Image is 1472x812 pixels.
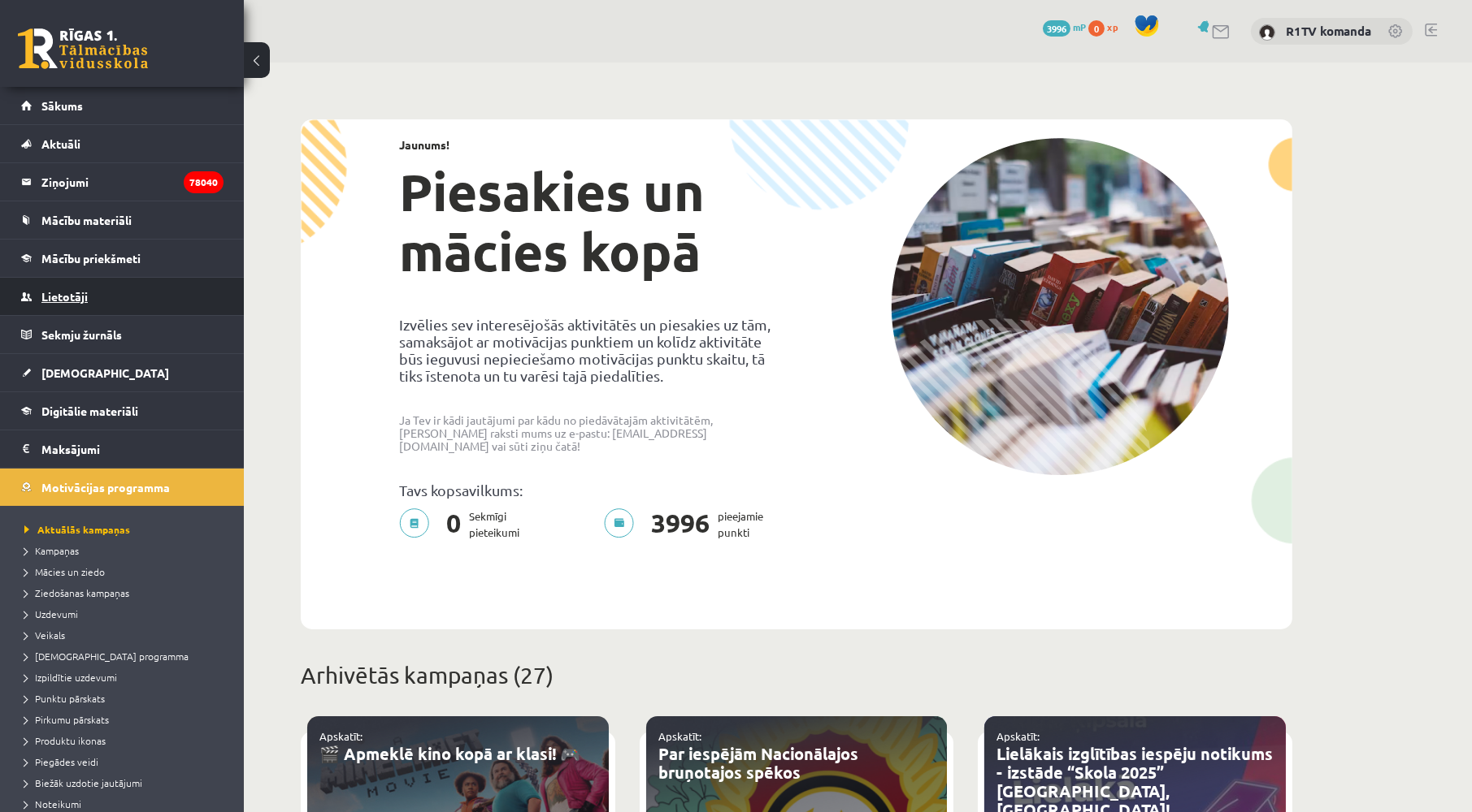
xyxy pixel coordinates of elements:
a: Apskatīt: [658,729,701,743]
a: Noteikumi [24,797,228,811]
span: Aktuālās kampaņas [24,523,130,536]
p: Tavs kopsavilkums: [399,482,784,499]
p: pieejamie punkti [604,508,773,541]
span: 3996 [643,508,718,541]
a: Mācību priekšmeti [21,240,224,277]
a: Izpildītie uzdevumi [24,670,228,685]
a: Digitālie materiāli [21,392,224,430]
span: Motivācijas programma [41,480,170,495]
a: Aktuāli [21,125,224,162]
a: Ziņojumi78040 [21,163,224,201]
p: Izvēlies sev interesējošās aktivitātēs un piesakies uz tām, samaksājot ar motivācijas punktiem un... [399,316,784,384]
h1: Piesakies un mācies kopā [399,162,784,282]
span: Mācību priekšmeti [41,251,141,266]
a: [DEMOGRAPHIC_DATA] programma [24,649,228,663]
i: 78040 [184,171,224,193]
legend: Maksājumi [41,430,224,468]
span: Veikals [24,628,65,641]
a: Punktu pārskats [24,691,228,706]
img: R1TV komanda [1259,24,1275,41]
a: Veikals [24,628,228,642]
a: Par iespējām Nacionālajos bruņotajos spēkos [658,743,858,783]
span: Mācību materiāli [41,213,132,227]
a: Aktuālās kampaņas [24,522,228,537]
a: 🎬 Apmeklē kino kopā ar klasi! 🎮 [319,743,580,764]
a: Pirkumu pārskats [24,712,228,727]
span: [DEMOGRAPHIC_DATA] programma [24,650,189,663]
a: [DEMOGRAPHIC_DATA] [21,354,224,391]
span: Pirkumu pārskats [24,713,109,726]
a: Piegādes veidi [24,754,228,769]
a: R1TV komanda [1286,23,1371,39]
span: Uzdevumi [24,607,78,620]
a: Mācību materiāli [21,201,224,239]
a: Biežāk uzdotie jautājumi [24,775,228,790]
span: 0 [438,508,469,541]
span: 0 [1088,20,1105,37]
a: Uzdevumi [24,607,228,621]
span: Digitālie materiāli [41,404,138,418]
span: Lietotāji [41,289,88,304]
a: Rīgas 1. Tālmācības vidusskola [18,28,148,69]
span: Biežāk uzdotie jautājumi [24,776,142,789]
legend: Ziņojumi [41,163,224,201]
a: Lietotāji [21,278,224,315]
span: Punktu pārskats [24,692,105,705]
a: Sākums [21,87,224,124]
span: Izpildītie uzdevumi [24,671,117,684]
span: xp [1107,20,1118,33]
a: Kampaņas [24,543,228,558]
a: Sekmju žurnāls [21,316,224,353]
span: Ziedošanas kampaņas [24,586,129,599]
span: Produktu ikonas [24,734,106,747]
span: 3996 [1043,20,1070,37]
p: Ja Tev ir kādi jautājumi par kādu no piedāvātajām aktivitātēm, [PERSON_NAME] raksti mums uz e-pas... [399,413,784,452]
span: Mācies un ziedo [24,565,105,578]
a: Mācies un ziedo [24,564,228,579]
span: Noteikumi [24,797,81,810]
strong: Jaunums! [399,137,449,152]
span: [DEMOGRAPHIC_DATA] [41,365,169,380]
a: Produktu ikonas [24,733,228,748]
span: Sākums [41,98,83,113]
p: Arhivētās kampaņas (27) [301,659,1292,693]
span: Kampaņas [24,544,79,557]
a: Apskatīt: [319,729,363,743]
p: Sekmīgi pieteikumi [399,508,529,541]
span: mP [1073,20,1086,33]
a: 3996 mP [1043,20,1086,33]
a: Maksājumi [21,430,224,468]
img: campaign-image-1c4f3b39ab1f89d1fca25a8facaab35ebc8e40cf20aedba61fd73fb4233361ac.png [891,138,1229,475]
a: Motivācijas programma [21,469,224,506]
span: Aktuāli [41,136,80,151]
span: Piegādes veidi [24,755,98,768]
span: Sekmju žurnāls [41,327,122,342]
a: Apskatīt: [997,729,1040,743]
a: Ziedošanas kampaņas [24,585,228,600]
a: 0 xp [1088,20,1126,33]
